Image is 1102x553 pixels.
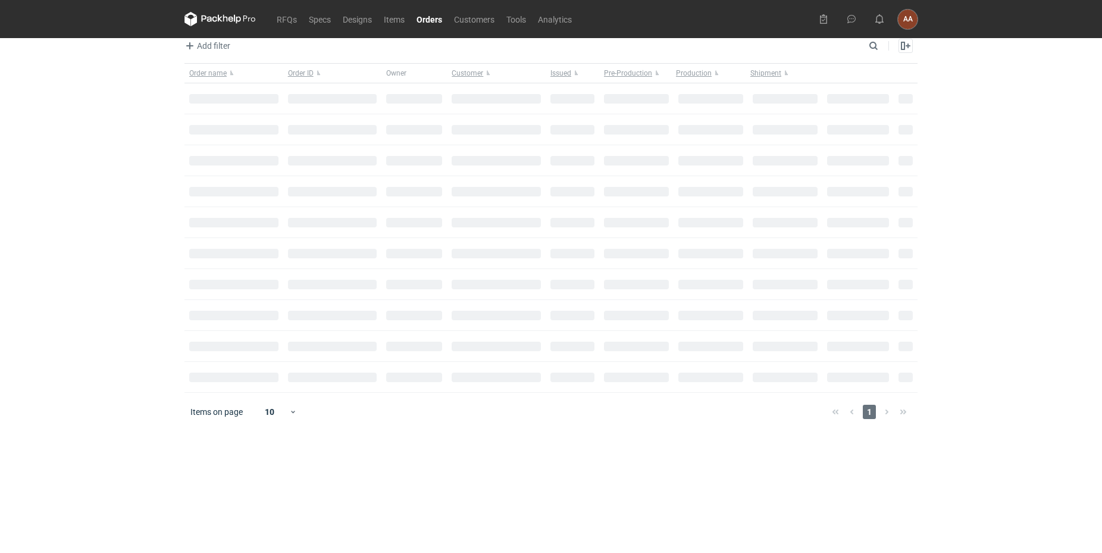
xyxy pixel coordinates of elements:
span: Pre-Production [604,68,652,78]
a: Orders [411,12,448,26]
a: Items [378,12,411,26]
span: Owner [386,68,406,78]
button: Add filter [182,39,231,53]
span: Order name [189,68,227,78]
a: Designs [337,12,378,26]
button: Issued [546,64,599,83]
a: Specs [303,12,337,26]
button: Order ID [283,64,382,83]
span: Items on page [190,406,243,418]
span: Shipment [750,68,781,78]
div: Agnieszka Andrzejewska [898,10,918,29]
div: 10 [251,404,289,420]
button: Order name [184,64,283,83]
span: Add filter [183,39,230,53]
a: Customers [448,12,500,26]
span: Issued [550,68,571,78]
span: 1 [863,405,876,419]
span: Order ID [288,68,314,78]
span: Customer [452,68,483,78]
button: Shipment [748,64,822,83]
button: Customer [447,64,546,83]
button: Pre-Production [599,64,674,83]
span: Production [676,68,712,78]
input: Search [866,39,904,53]
svg: Packhelp Pro [184,12,256,26]
a: Analytics [532,12,578,26]
a: RFQs [271,12,303,26]
a: Tools [500,12,532,26]
button: Production [674,64,748,83]
button: AA [898,10,918,29]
